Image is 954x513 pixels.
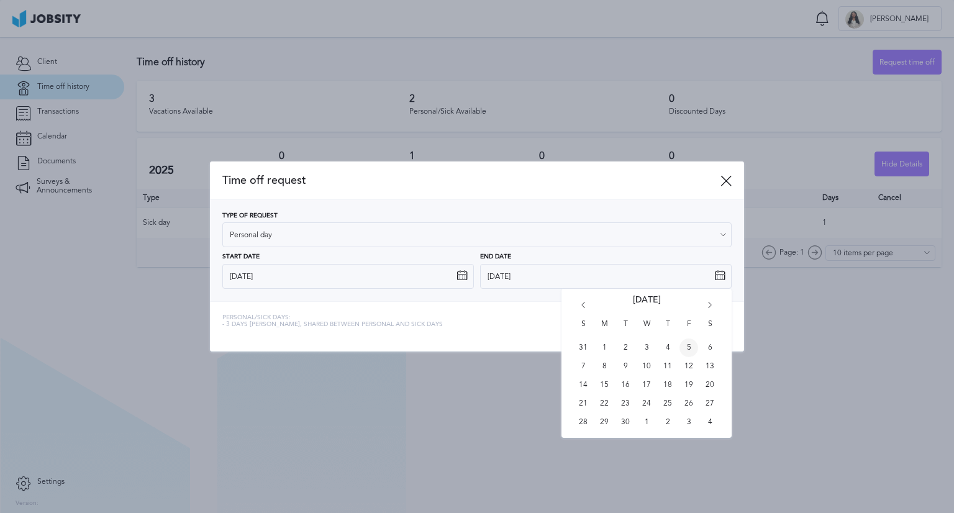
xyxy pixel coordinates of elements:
span: F [679,320,698,338]
span: Thu Sep 11 2025 [658,357,677,376]
span: [DATE] [633,295,661,320]
span: Fri Oct 03 2025 [679,413,698,432]
span: Thu Sep 25 2025 [658,394,677,413]
span: Sun Sep 07 2025 [574,357,593,376]
span: End Date [480,253,511,261]
span: Mon Sep 15 2025 [595,376,614,394]
span: M [595,320,614,338]
i: Go forward 1 month [704,302,715,313]
span: Sun Aug 31 2025 [574,338,593,357]
span: Tue Sep 09 2025 [616,357,635,376]
span: Mon Sep 29 2025 [595,413,614,432]
span: Fri Sep 26 2025 [679,394,698,413]
span: Tue Sep 23 2025 [616,394,635,413]
span: S [574,320,593,338]
span: Fri Sep 05 2025 [679,338,698,357]
span: Sat Sep 13 2025 [701,357,719,376]
span: Sat Sep 20 2025 [701,376,719,394]
span: Wed Sep 03 2025 [637,338,656,357]
span: Wed Sep 17 2025 [637,376,656,394]
span: Mon Sep 08 2025 [595,357,614,376]
span: - 3 days [PERSON_NAME], shared between personal and sick days [222,321,443,329]
span: Sun Sep 21 2025 [574,394,593,413]
span: Mon Sep 01 2025 [595,338,614,357]
span: Sat Sep 27 2025 [701,394,719,413]
span: Thu Sep 04 2025 [658,338,677,357]
span: S [701,320,719,338]
span: Tue Sep 16 2025 [616,376,635,394]
span: Sun Sep 28 2025 [574,413,593,432]
span: Tue Sep 30 2025 [616,413,635,432]
span: Mon Sep 22 2025 [595,394,614,413]
span: T [616,320,635,338]
span: Wed Sep 24 2025 [637,394,656,413]
span: Thu Sep 18 2025 [658,376,677,394]
span: W [637,320,656,338]
span: Thu Oct 02 2025 [658,413,677,432]
span: T [658,320,677,338]
span: Time off request [222,174,720,187]
span: Tue Sep 02 2025 [616,338,635,357]
span: Fri Sep 12 2025 [679,357,698,376]
span: Personal/Sick days: [222,314,443,322]
span: Sat Oct 04 2025 [701,413,719,432]
span: Sat Sep 06 2025 [701,338,719,357]
span: Wed Oct 01 2025 [637,413,656,432]
span: Sun Sep 14 2025 [574,376,593,394]
i: Go back 1 month [578,302,589,313]
span: Type of Request [222,212,278,220]
span: Fri Sep 19 2025 [679,376,698,394]
span: Wed Sep 10 2025 [637,357,656,376]
span: Start Date [222,253,260,261]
